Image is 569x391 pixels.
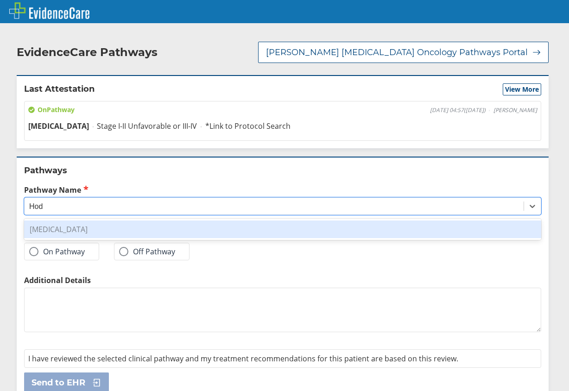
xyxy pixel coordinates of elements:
span: [PERSON_NAME] [MEDICAL_DATA] Oncology Pathways Portal [266,47,528,58]
label: Pathway Name [24,184,541,195]
span: [PERSON_NAME] [493,107,537,114]
button: [PERSON_NAME] [MEDICAL_DATA] Oncology Pathways Portal [258,42,549,63]
label: Off Pathway [119,247,175,256]
span: I have reviewed the selected clinical pathway and my treatment recommendations for this patient a... [28,353,458,364]
div: [MEDICAL_DATA] [24,221,541,238]
span: [DATE] 04:57 ( [DATE] ) [430,107,486,114]
span: Stage I-II Unfavorable or III-IV [97,121,197,131]
span: View More [505,85,539,94]
span: On Pathway [28,105,75,114]
span: *Link to Protocol Search [205,121,291,131]
h2: Last Attestation [24,83,95,95]
label: Additional Details [24,275,541,285]
h2: Pathways [24,165,541,176]
label: On Pathway [29,247,85,256]
button: View More [503,83,541,95]
h2: EvidenceCare Pathways [17,45,158,59]
img: EvidenceCare [9,2,89,19]
span: Send to EHR [32,377,85,388]
span: [MEDICAL_DATA] [28,121,89,131]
